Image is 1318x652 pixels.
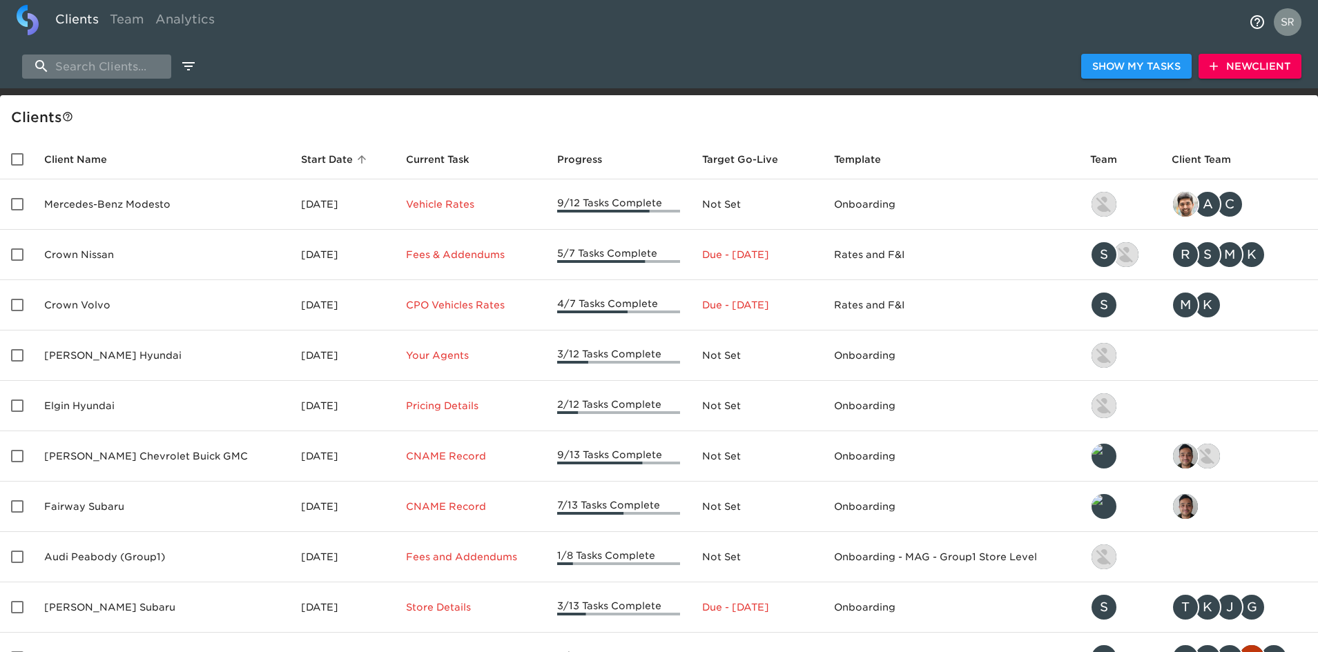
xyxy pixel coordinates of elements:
[546,582,690,633] td: 3/13 Tasks Complete
[301,151,371,168] span: Start Date
[1090,593,1150,621] div: savannah@roadster.com
[50,5,104,39] a: Clients
[823,532,1079,582] td: Onboarding - MAG - Group1 Store Level
[1194,291,1221,319] div: K
[1090,190,1150,218] div: kevin.lo@roadster.com
[546,330,690,381] td: 3/12 Tasks Complete
[702,151,796,168] span: Target Go-Live
[17,5,39,35] img: logo
[33,381,290,431] td: Elgin Hyundai
[1092,494,1116,519] img: leland@roadster.com
[290,482,394,532] td: [DATE]
[1173,192,1198,217] img: sandeep@simplemnt.com
[1090,593,1118,621] div: S
[823,482,1079,532] td: Onboarding
[290,431,394,482] td: [DATE]
[33,431,290,482] td: [PERSON_NAME] Chevrolet Buick GMC
[546,280,690,330] td: 4/7 Tasks Complete
[290,381,394,431] td: [DATE]
[406,197,536,211] p: Vehicle Rates
[33,179,290,230] td: Mercedes-Benz Modesto
[1172,593,1199,621] div: T
[1216,241,1243,268] div: M
[1172,442,1307,470] div: sai@simplemnt.com, nikko.foster@roadster.com
[1092,343,1116,368] img: kevin.lo@roadster.com
[33,330,290,381] td: [PERSON_NAME] Hyundai
[62,111,73,122] svg: This is a list of all of your clients and clients shared with you
[1274,8,1301,36] img: Profile
[1238,593,1266,621] div: G
[1090,291,1150,319] div: savannah@roadster.com
[1090,493,1150,520] div: leland@roadster.com
[1172,241,1307,268] div: rrobins@crowncars.com, sparent@crowncars.com, mcooley@crowncars.com, kwilson@crowncars.com
[1241,6,1274,39] button: notifications
[557,151,620,168] span: Progress
[546,482,690,532] td: 7/13 Tasks Complete
[1172,151,1249,168] span: Client Team
[823,330,1079,381] td: Onboarding
[22,55,171,79] input: search
[406,151,487,168] span: Current Task
[1090,291,1118,319] div: S
[33,582,290,633] td: [PERSON_NAME] Subaru
[691,330,823,381] td: Not Set
[834,151,899,168] span: Template
[290,582,394,633] td: [DATE]
[1210,58,1290,75] span: New Client
[1090,543,1150,571] div: nikko.foster@roadster.com
[150,5,220,39] a: Analytics
[406,600,536,614] p: Store Details
[823,381,1079,431] td: Onboarding
[1199,54,1301,79] button: NewClient
[406,399,536,413] p: Pricing Details
[823,179,1079,230] td: Onboarding
[1238,241,1266,268] div: K
[691,179,823,230] td: Not Set
[406,449,536,463] p: CNAME Record
[1092,393,1116,418] img: kevin.lo@roadster.com
[691,532,823,582] td: Not Set
[691,482,823,532] td: Not Set
[823,582,1079,633] td: Onboarding
[1172,593,1307,621] div: tj.joyce@schomp.com, kevin.mand@schomp.com, james.kurtenbach@schomp.com, george.lawton@schomp.com
[1172,241,1199,268] div: R
[1172,493,1307,520] div: sai@simplemnt.com
[1194,593,1221,621] div: K
[1173,444,1198,468] img: sai@simplemnt.com
[33,482,290,532] td: Fairway Subaru
[1092,58,1181,75] span: Show My Tasks
[406,348,536,362] p: Your Agents
[290,280,394,330] td: [DATE]
[702,248,812,261] p: Due - [DATE]
[546,230,690,280] td: 5/7 Tasks Complete
[691,431,823,482] td: Not Set
[823,280,1079,330] td: Rates and F&I
[1092,444,1116,468] img: leland@roadster.com
[290,230,394,280] td: [DATE]
[104,5,150,39] a: Team
[406,550,536,564] p: Fees and Addendums
[823,431,1079,482] td: Onboarding
[406,248,536,261] p: Fees & Addendums
[1172,291,1307,319] div: mcooley@crowncars.com, kwilson@crowncars.com
[1092,544,1116,569] img: nikko.foster@roadster.com
[1092,192,1116,217] img: kevin.lo@roadster.com
[33,280,290,330] td: Crown Volvo
[691,381,823,431] td: Not Set
[546,179,690,230] td: 9/12 Tasks Complete
[702,600,812,614] p: Due - [DATE]
[1216,593,1243,621] div: J
[1173,494,1198,519] img: sai@simplemnt.com
[1194,190,1221,218] div: A
[1090,392,1150,419] div: kevin.lo@roadster.com
[546,532,690,582] td: 1/8 Tasks Complete
[546,431,690,482] td: 9/13 Tasks Complete
[1194,241,1221,268] div: S
[1090,342,1150,369] div: kevin.lo@roadster.com
[1090,241,1150,268] div: savannah@roadster.com, austin@roadster.com
[823,230,1079,280] td: Rates and F&I
[702,151,778,168] span: Calculated based on the start date and the duration of all Tasks contained in this Hub.
[1216,190,1243,218] div: C
[33,532,290,582] td: Audi Peabody (Group1)
[33,230,290,280] td: Crown Nissan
